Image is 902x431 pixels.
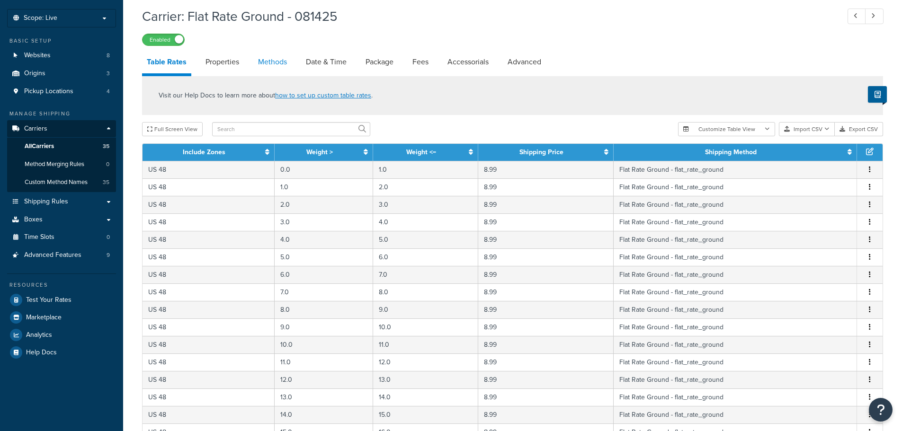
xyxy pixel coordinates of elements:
[7,174,116,191] a: Custom Method Names35
[275,353,373,371] td: 11.0
[142,122,203,136] button: Full Screen View
[478,301,613,318] td: 8.99
[7,211,116,229] li: Boxes
[7,65,116,82] li: Origins
[678,122,775,136] button: Customize Table View
[7,174,116,191] li: Custom Method Names
[478,266,613,283] td: 8.99
[779,122,835,136] button: Import CSV
[7,344,116,361] a: Help Docs
[868,86,887,103] button: Show Help Docs
[103,142,109,150] span: 35
[275,178,373,196] td: 1.0
[275,213,373,231] td: 3.0
[478,161,613,178] td: 8.99
[614,318,857,336] td: Flat Rate Ground - flat_rate_ground
[275,161,373,178] td: 0.0
[143,266,275,283] td: US 48
[614,196,857,213] td: Flat Rate Ground - flat_rate_ground
[614,301,857,318] td: Flat Rate Ground - flat_rate_ground
[408,51,433,73] a: Fees
[143,231,275,248] td: US 48
[614,388,857,406] td: Flat Rate Ground - flat_rate_ground
[24,198,68,206] span: Shipping Rules
[373,248,478,266] td: 6.0
[24,233,54,241] span: Time Slots
[142,51,191,76] a: Table Rates
[478,353,613,371] td: 8.99
[26,314,62,322] span: Marketplace
[7,193,116,211] li: Shipping Rules
[865,9,884,24] a: Next Record
[7,281,116,289] div: Resources
[301,51,351,73] a: Date & Time
[869,398,893,422] button: Open Resource Center
[478,178,613,196] td: 8.99
[614,231,857,248] td: Flat Rate Ground - flat_rate_ground
[143,406,275,423] td: US 48
[253,51,292,73] a: Methods
[614,353,857,371] td: Flat Rate Ground - flat_rate_ground
[143,178,275,196] td: US 48
[143,353,275,371] td: US 48
[478,371,613,388] td: 8.99
[159,90,373,101] p: Visit our Help Docs to learn more about .
[25,178,88,186] span: Custom Method Names
[373,231,478,248] td: 5.0
[7,326,116,343] a: Analytics
[373,301,478,318] td: 9.0
[142,7,830,26] h1: Carrier: Flat Rate Ground - 081425
[406,147,436,157] a: Weight <=
[24,88,73,96] span: Pickup Locations
[275,196,373,213] td: 2.0
[7,65,116,82] a: Origins3
[614,213,857,231] td: Flat Rate Ground - flat_rate_ground
[25,160,84,168] span: Method Merging Rules
[478,406,613,423] td: 8.99
[143,283,275,301] td: US 48
[212,122,370,136] input: Search
[143,318,275,336] td: US 48
[478,196,613,213] td: 8.99
[478,318,613,336] td: 8.99
[478,231,613,248] td: 8.99
[7,309,116,326] a: Marketplace
[143,388,275,406] td: US 48
[614,371,857,388] td: Flat Rate Ground - flat_rate_ground
[143,336,275,353] td: US 48
[201,51,244,73] a: Properties
[275,266,373,283] td: 6.0
[373,318,478,336] td: 10.0
[275,388,373,406] td: 13.0
[107,70,110,78] span: 3
[478,336,613,353] td: 8.99
[275,318,373,336] td: 9.0
[835,122,883,136] button: Export CSV
[24,251,81,259] span: Advanced Features
[7,229,116,246] li: Time Slots
[275,231,373,248] td: 4.0
[614,283,857,301] td: Flat Rate Ground - flat_rate_ground
[478,248,613,266] td: 8.99
[614,406,857,423] td: Flat Rate Ground - flat_rate_ground
[614,248,857,266] td: Flat Rate Ground - flat_rate_ground
[7,246,116,264] a: Advanced Features9
[614,178,857,196] td: Flat Rate Ground - flat_rate_ground
[103,178,109,186] span: 35
[275,336,373,353] td: 10.0
[107,251,110,259] span: 9
[107,52,110,60] span: 8
[7,229,116,246] a: Time Slots0
[478,283,613,301] td: 8.99
[7,138,116,155] a: AllCarriers35
[107,88,110,96] span: 4
[7,120,116,192] li: Carriers
[143,196,275,213] td: US 48
[183,147,225,157] a: Include Zones
[24,70,45,78] span: Origins
[143,161,275,178] td: US 48
[373,353,478,371] td: 12.0
[7,120,116,138] a: Carriers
